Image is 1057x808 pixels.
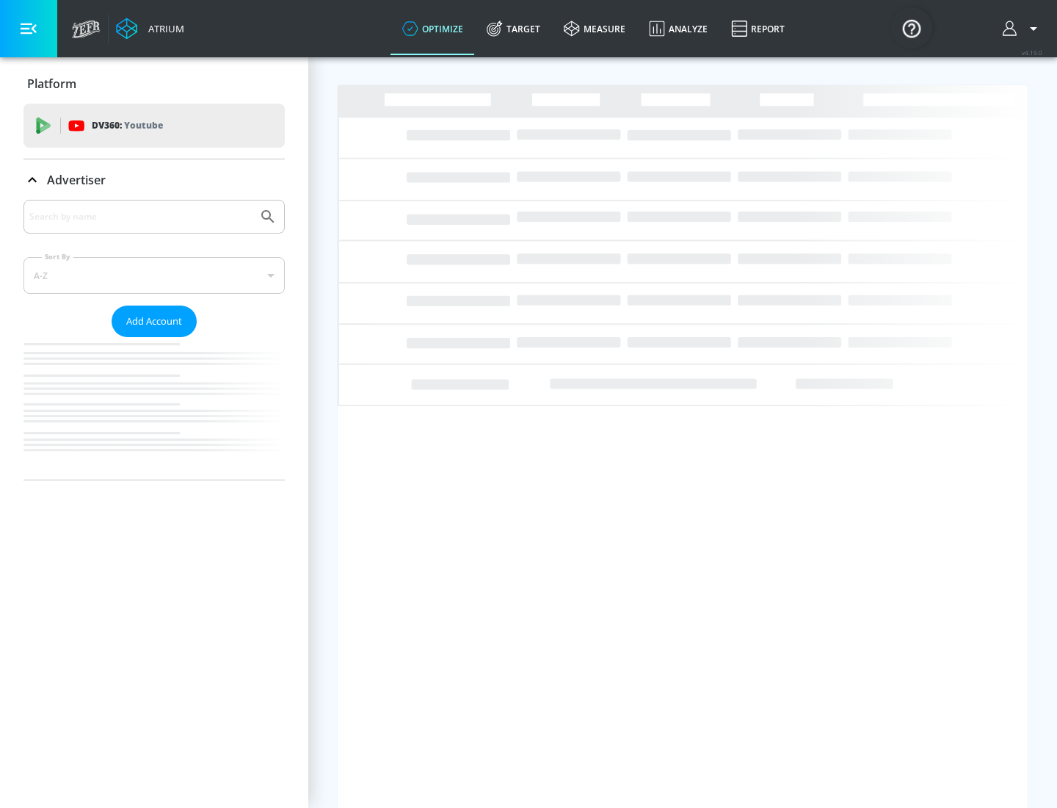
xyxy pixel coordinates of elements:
div: DV360: Youtube [23,104,285,148]
a: Target [475,2,552,55]
p: Platform [27,76,76,92]
div: Atrium [142,22,184,35]
button: Open Resource Center [891,7,932,48]
a: Analyze [637,2,719,55]
input: Search by name [29,207,252,226]
a: measure [552,2,637,55]
div: Advertiser [23,200,285,480]
div: Platform [23,63,285,104]
label: Sort By [42,252,73,261]
p: DV360: [92,118,163,134]
div: A-Z [23,257,285,294]
div: Advertiser [23,159,285,201]
a: optimize [391,2,475,55]
a: Atrium [116,18,184,40]
nav: list of Advertiser [23,337,285,480]
button: Add Account [112,306,197,337]
a: Report [719,2,796,55]
p: Advertiser [47,172,106,188]
span: v 4.19.0 [1022,48,1042,57]
span: Add Account [126,313,182,330]
p: Youtube [124,118,163,133]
